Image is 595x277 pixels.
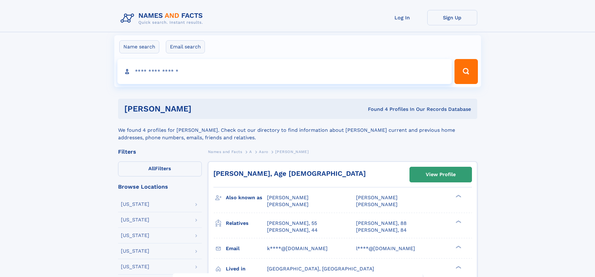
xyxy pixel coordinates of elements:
[267,201,309,207] span: [PERSON_NAME]
[121,264,149,269] div: [US_STATE]
[121,217,149,222] div: [US_STATE]
[426,167,456,182] div: View Profile
[118,161,202,176] label: Filters
[166,40,205,53] label: Email search
[454,220,462,224] div: ❯
[226,192,267,203] h3: Also known as
[121,202,149,207] div: [US_STATE]
[119,40,159,53] label: Name search
[259,148,268,156] a: Aaro
[356,201,398,207] span: [PERSON_NAME]
[356,195,398,200] span: [PERSON_NAME]
[275,150,309,154] span: [PERSON_NAME]
[213,170,366,177] a: [PERSON_NAME], Age [DEMOGRAPHIC_DATA]
[226,218,267,229] h3: Relatives
[454,59,478,84] button: Search Button
[118,10,208,27] img: Logo Names and Facts
[117,59,452,84] input: search input
[356,227,407,234] a: [PERSON_NAME], 84
[267,227,318,234] a: [PERSON_NAME], 44
[267,195,309,200] span: [PERSON_NAME]
[121,233,149,238] div: [US_STATE]
[267,266,374,272] span: [GEOGRAPHIC_DATA], [GEOGRAPHIC_DATA]
[226,264,267,274] h3: Lived in
[124,105,280,113] h1: [PERSON_NAME]
[226,243,267,254] h3: Email
[208,148,242,156] a: Names and Facts
[118,149,202,155] div: Filters
[280,106,471,113] div: Found 4 Profiles In Our Records Database
[249,148,252,156] a: A
[410,167,472,182] a: View Profile
[118,184,202,190] div: Browse Locations
[118,119,477,141] div: We found 4 profiles for [PERSON_NAME]. Check out our directory to find information about [PERSON_...
[148,166,155,171] span: All
[356,220,407,227] a: [PERSON_NAME], 88
[454,265,462,269] div: ❯
[249,150,252,154] span: A
[377,10,427,25] a: Log In
[267,220,317,227] a: [PERSON_NAME], 55
[454,245,462,249] div: ❯
[121,249,149,254] div: [US_STATE]
[259,150,268,154] span: Aaro
[454,194,462,198] div: ❯
[427,10,477,25] a: Sign Up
